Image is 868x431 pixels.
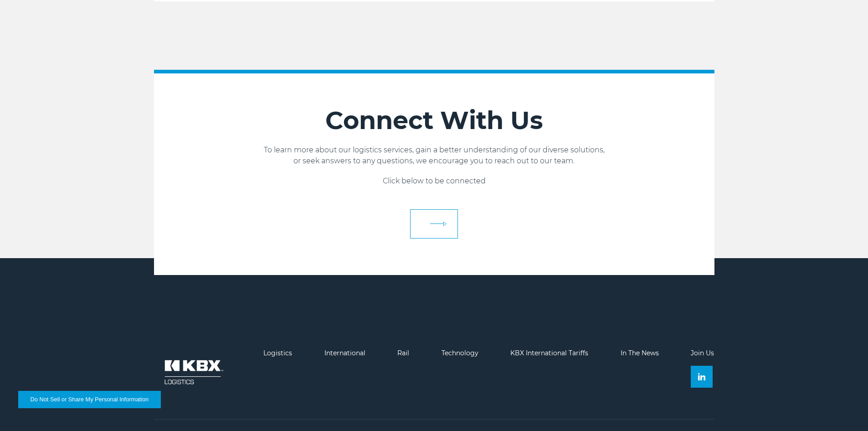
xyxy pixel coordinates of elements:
button: Do Not Sell or Share My Personal Information [18,391,161,408]
a: In The News [621,349,659,357]
p: Click below to be connected [154,176,714,187]
a: KBX International Tariffs [510,349,588,357]
a: Rail [397,349,409,357]
a: Join Us [691,349,714,357]
h2: Connect With Us [154,105,714,135]
p: To learn more about our logistics services, gain a better understanding of our diverse solutions,... [154,145,714,166]
img: Linkedin [698,373,705,380]
img: kbx logo [154,349,231,395]
a: arrow arrow [410,209,458,239]
a: Logistics [263,349,292,357]
a: Technology [442,349,478,357]
img: arrow [443,221,447,226]
a: International [324,349,365,357]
